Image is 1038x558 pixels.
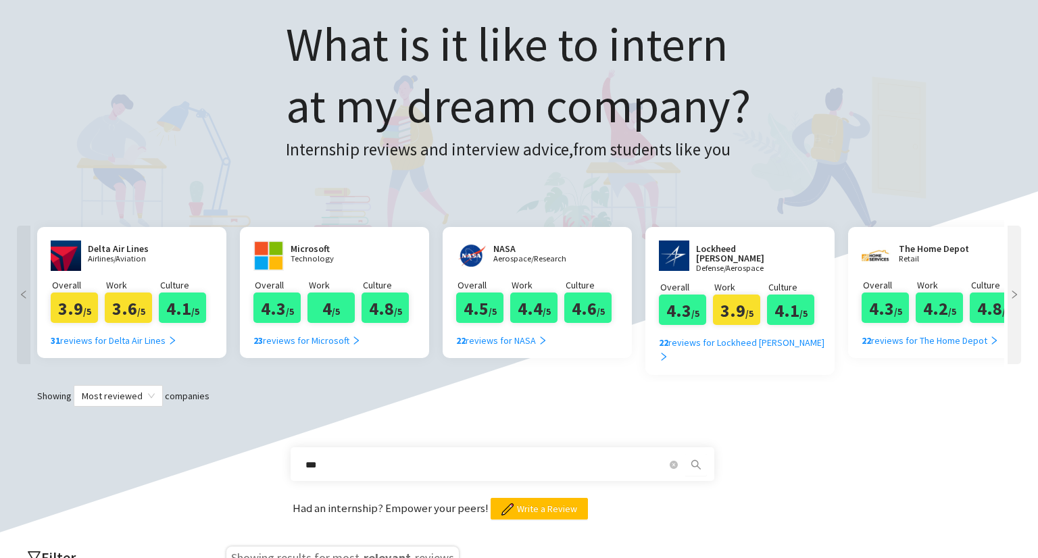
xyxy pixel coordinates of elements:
[510,293,558,323] div: 4.4
[291,255,372,263] p: Technology
[106,278,159,293] p: Work
[456,240,487,271] img: nasa.gov
[538,336,547,345] span: right
[293,501,491,515] span: Had an internship? Empower your peers!
[291,244,372,253] h2: Microsoft
[862,293,909,323] div: 4.3
[493,255,574,263] p: Aerospace/Research
[17,290,30,299] span: left
[286,14,751,136] h1: What is it like to intern
[253,333,361,348] div: reviews for Microsoft
[713,295,760,325] div: 3.9
[659,336,668,349] b: 22
[458,278,510,293] p: Overall
[948,305,956,318] span: /5
[501,503,514,515] img: pencil.png
[456,293,503,323] div: 4.5
[1002,305,1010,318] span: /5
[863,278,916,293] p: Overall
[696,244,797,263] h2: Lockheed [PERSON_NAME]
[899,255,980,263] p: Retail
[160,278,213,293] p: Culture
[566,278,618,293] p: Culture
[14,385,1024,407] div: Showing companies
[862,333,999,348] div: reviews for The Home Depot
[685,454,707,476] button: search
[862,334,871,347] b: 22
[253,323,361,348] a: 23reviews for Microsoft right
[686,459,706,470] span: search
[51,334,60,347] b: 31
[286,136,751,163] h3: Internship reviews and interview advice, from students like you
[88,244,169,253] h2: Delta Air Lines
[83,305,91,318] span: /5
[659,295,706,325] div: 4.3
[1008,290,1021,299] span: right
[351,336,361,345] span: right
[899,244,980,253] h2: The Home Depot
[82,386,155,406] span: Most reviewed
[543,305,551,318] span: /5
[489,305,497,318] span: /5
[309,278,362,293] p: Work
[799,307,808,320] span: /5
[253,334,263,347] b: 23
[564,293,612,323] div: 4.6
[917,278,970,293] p: Work
[456,323,547,348] a: 22reviews for NASA right
[491,498,588,519] button: Write a Review
[659,240,689,271] img: www.lockheedmartin.com
[517,501,577,516] span: Write a Review
[660,280,713,295] p: Overall
[989,336,999,345] span: right
[767,295,814,325] div: 4.1
[456,334,466,347] b: 22
[971,278,1024,293] p: Culture
[52,278,105,293] p: Overall
[51,323,177,348] a: 31reviews for Delta Air Lines right
[362,293,409,323] div: 4.8
[51,293,98,323] div: 3.9
[105,293,152,323] div: 3.6
[253,240,284,271] img: www.microsoft.com
[168,336,177,345] span: right
[670,461,678,469] span: close-circle
[307,293,355,323] div: 4
[862,323,999,348] a: 22reviews for The Home Depot right
[191,305,199,318] span: /5
[286,305,294,318] span: /5
[894,305,902,318] span: /5
[88,255,169,263] p: Airlines/Aviation
[51,333,177,348] div: reviews for Delta Air Lines
[137,305,145,318] span: /5
[286,76,751,135] span: at my dream company?
[332,305,340,318] span: /5
[745,307,753,320] span: /5
[456,333,547,348] div: reviews for NASA
[255,278,307,293] p: Overall
[493,244,574,253] h2: NASA
[970,293,1017,323] div: 4.8
[394,305,402,318] span: /5
[659,352,668,361] span: right
[691,307,699,320] span: /5
[659,335,831,365] div: reviews for Lockheed [PERSON_NAME]
[696,264,797,273] p: Defense/Aerospace
[512,278,564,293] p: Work
[363,278,416,293] p: Culture
[253,293,301,323] div: 4.3
[159,293,206,323] div: 4.1
[659,325,831,365] a: 22reviews for Lockheed [PERSON_NAME] right
[597,305,605,318] span: /5
[714,280,767,295] p: Work
[916,293,963,323] div: 4.2
[768,280,821,295] p: Culture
